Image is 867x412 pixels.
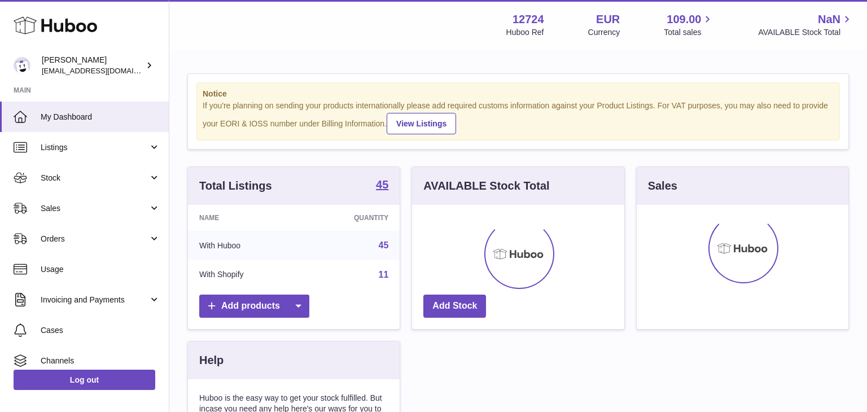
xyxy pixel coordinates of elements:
[648,178,677,194] h3: Sales
[188,231,302,260] td: With Huboo
[758,12,853,38] a: NaN AVAILABLE Stock Total
[758,27,853,38] span: AVAILABLE Stock Total
[41,325,160,336] span: Cases
[667,12,701,27] span: 109.00
[588,27,620,38] div: Currency
[423,178,549,194] h3: AVAILABLE Stock Total
[664,12,714,38] a: 109.00 Total sales
[14,57,30,74] img: internalAdmin-12724@internal.huboo.com
[203,100,834,134] div: If you're planning on sending your products internationally please add required customs informati...
[41,356,160,366] span: Channels
[203,89,834,99] strong: Notice
[42,55,143,76] div: [PERSON_NAME]
[199,295,309,318] a: Add products
[41,112,160,122] span: My Dashboard
[506,27,544,38] div: Huboo Ref
[302,205,400,231] th: Quantity
[188,260,302,290] td: With Shopify
[41,234,148,244] span: Orders
[664,27,714,38] span: Total sales
[199,178,272,194] h3: Total Listings
[423,295,486,318] a: Add Stock
[14,370,155,390] a: Log out
[513,12,544,27] strong: 12724
[387,113,456,134] a: View Listings
[41,203,148,214] span: Sales
[41,142,148,153] span: Listings
[596,12,620,27] strong: EUR
[379,270,389,279] a: 11
[42,66,166,75] span: [EMAIL_ADDRESS][DOMAIN_NAME]
[41,264,160,275] span: Usage
[376,179,388,190] strong: 45
[379,240,389,250] a: 45
[818,12,840,27] span: NaN
[188,205,302,231] th: Name
[199,353,224,368] h3: Help
[376,179,388,192] a: 45
[41,173,148,183] span: Stock
[41,295,148,305] span: Invoicing and Payments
